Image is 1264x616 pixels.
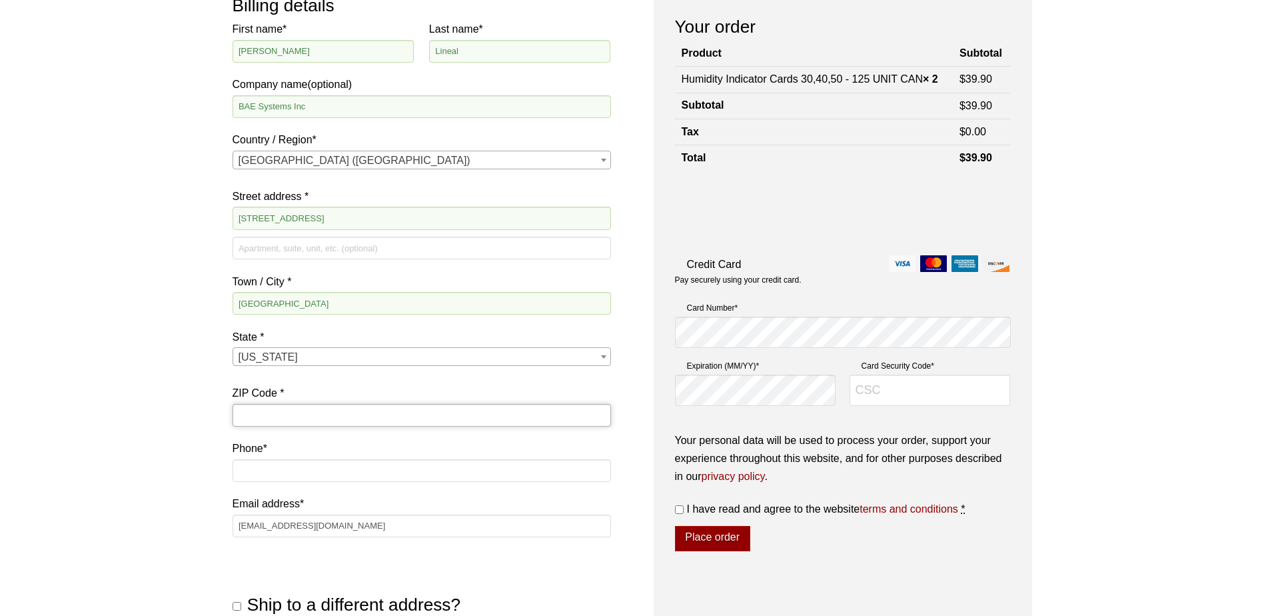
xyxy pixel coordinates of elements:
label: Card Number [675,301,1011,315]
label: Credit Card [675,255,1011,273]
fieldset: Payment Info [675,297,1011,417]
label: Company name [233,20,611,93]
bdi: 39.90 [959,73,992,85]
td: Humidity Indicator Cards 30,40,50 - 125 UNIT CAN [675,67,953,93]
th: Total [675,145,953,171]
p: Your personal data will be used to process your order, support your experience throughout this we... [675,431,1011,486]
label: First name [233,20,414,38]
span: (optional) [307,79,352,90]
span: I have read and agree to the website [687,503,958,515]
img: mastercard [920,255,947,272]
label: Country / Region [233,131,611,149]
abbr: required [961,503,965,515]
input: Ship to a different address? [233,602,241,611]
th: Subtotal [953,41,1011,66]
label: Town / City [233,273,611,291]
span: $ [959,73,965,85]
input: I have read and agree to the websiteterms and conditions * [675,505,684,514]
label: State [233,328,611,346]
span: $ [959,126,965,137]
input: Apartment, suite, unit, etc. (optional) [233,237,611,259]
img: discover [983,255,1009,272]
label: ZIP Code [233,384,611,402]
span: Country / Region [233,151,611,169]
span: State [233,347,611,366]
label: Email address [233,495,611,513]
th: Subtotal [675,93,953,119]
button: Place order [675,526,750,551]
input: House number and street name [233,207,611,229]
label: Street address [233,187,611,205]
span: Colorado [233,348,610,367]
bdi: 39.90 [959,100,992,111]
label: Card Security Code [850,359,1011,373]
bdi: 0.00 [959,126,986,137]
iframe: reCAPTCHA [675,185,878,237]
label: Last name [429,20,611,38]
input: CSC [850,375,1011,407]
label: Phone [233,439,611,457]
img: visa [889,255,916,272]
a: privacy policy [702,471,765,482]
th: Product [675,41,953,66]
span: $ [959,152,965,163]
bdi: 39.90 [959,152,992,163]
h3: Your order [675,15,1011,38]
label: Expiration (MM/YY) [675,359,836,373]
span: United States (US) [233,151,610,170]
span: $ [959,100,965,111]
th: Tax [675,119,953,145]
strong: × 2 [923,73,938,85]
img: amex [951,255,978,272]
span: Ship to a different address? [247,595,460,615]
a: terms and conditions [860,503,958,515]
p: Pay securely using your credit card. [675,275,1011,286]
